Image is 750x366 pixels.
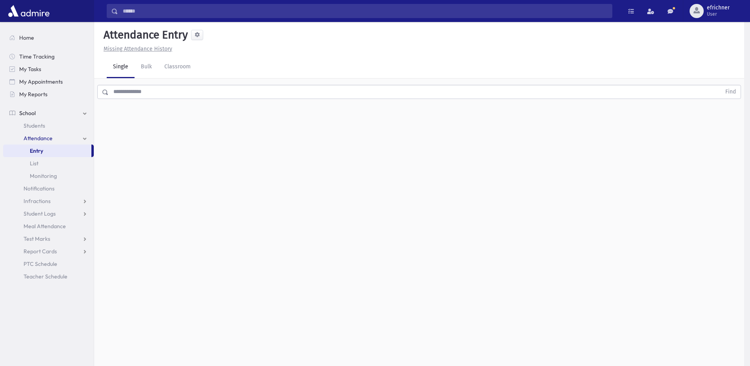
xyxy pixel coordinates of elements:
a: My Appointments [3,75,94,88]
h5: Attendance Entry [100,28,188,42]
span: efrichner [707,5,730,11]
input: Search [118,4,612,18]
button: Find [721,85,741,99]
span: Student Logs [24,210,56,217]
a: Bulk [135,56,158,78]
a: Entry [3,145,91,157]
span: Infractions [24,198,51,205]
span: User [707,11,730,17]
a: School [3,107,94,119]
a: Meal Attendance [3,220,94,232]
span: List [30,160,38,167]
a: Students [3,119,94,132]
span: Report Cards [24,248,57,255]
span: PTC Schedule [24,260,57,267]
a: Notifications [3,182,94,195]
span: Test Marks [24,235,50,242]
a: Home [3,31,94,44]
a: List [3,157,94,170]
span: Notifications [24,185,55,192]
a: Missing Attendance History [100,46,172,52]
span: Students [24,122,45,129]
a: Classroom [158,56,197,78]
span: Teacher Schedule [24,273,67,280]
a: My Reports [3,88,94,101]
span: Meal Attendance [24,223,66,230]
a: Time Tracking [3,50,94,63]
img: AdmirePro [6,3,51,19]
span: Monitoring [30,172,57,179]
a: Infractions [3,195,94,207]
a: Test Marks [3,232,94,245]
a: PTC Schedule [3,258,94,270]
a: My Tasks [3,63,94,75]
a: Monitoring [3,170,94,182]
a: Single [107,56,135,78]
a: Teacher Schedule [3,270,94,283]
a: Attendance [3,132,94,145]
span: Entry [30,147,43,154]
span: My Reports [19,91,47,98]
span: My Appointments [19,78,63,85]
u: Missing Attendance History [104,46,172,52]
a: Student Logs [3,207,94,220]
span: Attendance [24,135,53,142]
span: Time Tracking [19,53,55,60]
span: Home [19,34,34,41]
a: Report Cards [3,245,94,258]
span: My Tasks [19,66,41,73]
span: School [19,110,36,117]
